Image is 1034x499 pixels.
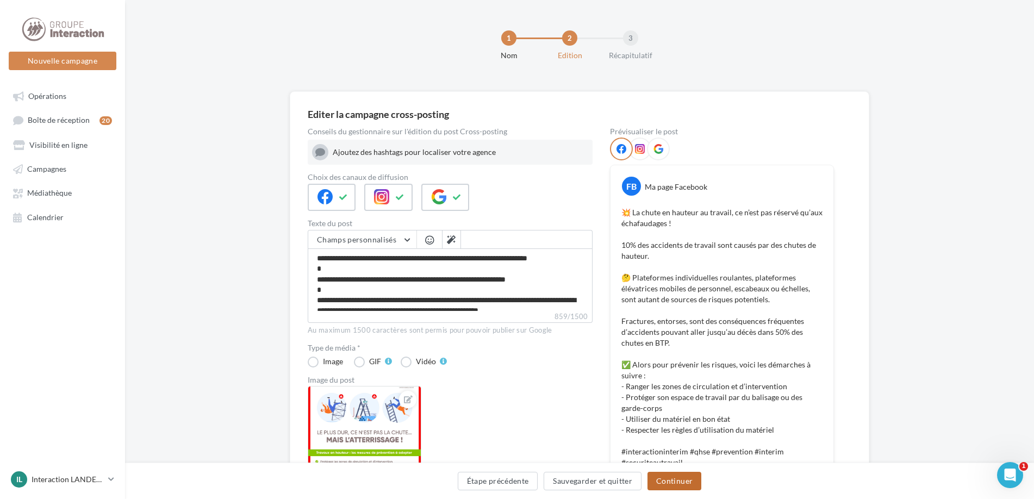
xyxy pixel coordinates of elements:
[9,52,116,70] button: Nouvelle campagne
[16,474,22,485] span: IL
[308,128,593,135] div: Conseils du gestionnaire sur l'édition du post Cross-posting
[416,358,436,365] div: Vidéo
[645,182,707,192] div: Ma page Facebook
[308,220,593,227] label: Texte du post
[27,213,64,222] span: Calendrier
[474,50,544,61] div: Nom
[647,472,701,490] button: Continuer
[32,474,104,485] p: Interaction LANDERNEAU
[28,91,66,101] span: Opérations
[7,159,119,178] a: Campagnes
[596,50,665,61] div: Récapitulatif
[308,230,416,249] button: Champs personnalisés
[7,86,119,105] a: Opérations
[7,110,119,130] a: Boîte de réception20
[623,30,638,46] div: 3
[333,147,588,158] div: Ajoutez des hashtags pour localiser votre agence
[7,207,119,227] a: Calendrier
[308,344,593,352] label: Type de média *
[621,207,823,468] p: 💥 La chute en hauteur au travail, ce n’est pas réservé qu’aux échafaudages ! 10% des accidents de...
[308,173,593,181] label: Choix des canaux de diffusion
[1019,462,1028,471] span: 1
[535,50,605,61] div: Edition
[9,469,116,490] a: IL Interaction LANDERNEAU
[317,235,396,244] span: Champs personnalisés
[308,311,593,323] label: 859/1500
[610,128,834,135] div: Prévisualiser le post
[308,326,593,335] div: Au maximum 1500 caractères sont permis pour pouvoir publier sur Google
[29,140,88,149] span: Visibilité en ligne
[99,116,112,125] div: 20
[7,183,119,202] a: Médiathèque
[622,177,641,196] div: FB
[997,462,1023,488] iframe: Intercom live chat
[458,472,538,490] button: Étape précédente
[27,189,72,198] span: Médiathèque
[308,376,593,384] div: Image du post
[7,135,119,154] a: Visibilité en ligne
[27,164,66,173] span: Campagnes
[562,30,577,46] div: 2
[28,116,90,125] span: Boîte de réception
[501,30,516,46] div: 1
[369,358,381,365] div: GIF
[323,358,343,365] div: Image
[544,472,641,490] button: Sauvegarder et quitter
[308,109,449,119] div: Editer la campagne cross-posting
